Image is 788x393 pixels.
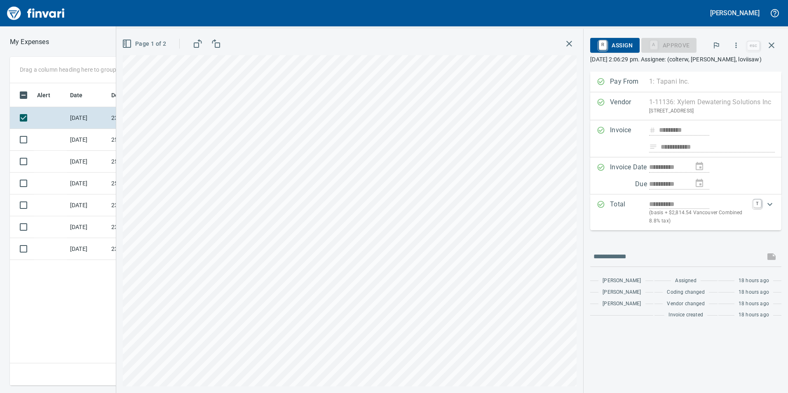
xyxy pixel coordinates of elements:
[108,107,182,129] td: 234008.14.37
[111,90,142,100] span: Description
[590,194,781,230] div: Expand
[603,288,641,297] span: [PERSON_NAME]
[762,247,781,267] span: This records your message into the invoice and notifies anyone mentioned
[590,38,639,53] button: RAssign
[649,209,748,225] p: (basis + $2,814.54 Vancouver Combined 8.8% tax)
[753,199,761,208] a: T
[10,37,49,47] nav: breadcrumb
[120,36,169,51] button: Page 1 of 2
[708,7,762,19] button: [PERSON_NAME]
[667,288,704,297] span: Coding changed
[108,216,182,238] td: 234008.14.37
[108,129,182,151] td: 254011
[590,55,781,63] p: [DATE] 2:06:29 pm. Assignee: (colterw, [PERSON_NAME], loviisaw)
[747,41,760,50] a: esc
[70,90,94,100] span: Date
[37,90,61,100] span: Alert
[610,199,649,225] p: Total
[108,194,182,216] td: 234008.14.37
[739,288,769,297] span: 18 hours ago
[108,173,182,194] td: 254006
[67,238,108,260] td: [DATE]
[67,107,108,129] td: [DATE]
[5,3,67,23] img: Finvari
[20,65,141,74] p: Drag a column heading here to group the table
[70,90,83,100] span: Date
[124,39,166,49] span: Page 1 of 2
[745,35,781,55] span: Close invoice
[727,36,745,54] button: More
[108,151,182,173] td: 254011
[707,36,725,54] button: Flag
[37,90,50,100] span: Alert
[597,38,633,52] span: Assign
[67,129,108,151] td: [DATE]
[67,194,108,216] td: [DATE]
[67,173,108,194] td: [DATE]
[739,311,769,319] span: 18 hours ago
[599,40,607,49] a: R
[641,41,697,48] div: Coding Required
[67,216,108,238] td: [DATE]
[675,277,696,285] span: Assigned
[739,277,769,285] span: 18 hours ago
[739,300,769,308] span: 18 hours ago
[603,277,641,285] span: [PERSON_NAME]
[668,311,703,319] span: Invoice created
[111,90,153,100] span: Description
[67,151,108,173] td: [DATE]
[710,9,760,17] h5: [PERSON_NAME]
[108,238,182,260] td: 234008.14.37
[603,300,641,308] span: [PERSON_NAME]
[667,300,704,308] span: Vendor changed
[10,37,49,47] p: My Expenses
